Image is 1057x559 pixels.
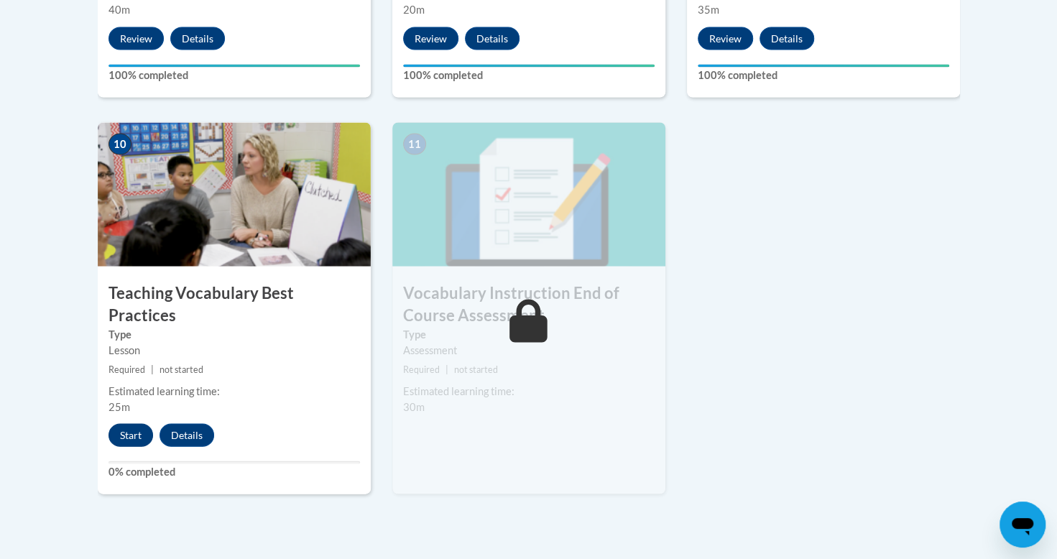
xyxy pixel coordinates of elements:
span: Required [109,364,145,374]
span: not started [160,364,203,374]
button: Review [698,27,753,50]
span: 35m [698,4,719,16]
div: Assessment [403,342,655,358]
button: Details [465,27,520,50]
label: Type [109,326,360,342]
span: not started [454,364,498,374]
label: 0% completed [109,463,360,479]
span: 30m [403,400,425,412]
span: 11 [403,133,426,154]
button: Review [109,27,164,50]
span: | [446,364,448,374]
span: | [151,364,154,374]
label: 100% completed [698,67,949,83]
button: Details [170,27,225,50]
h3: Vocabulary Instruction End of Course Assessment [392,282,665,326]
span: 20m [403,4,425,16]
img: Course Image [98,122,371,266]
label: 100% completed [403,67,655,83]
span: 10 [109,133,131,154]
button: Start [109,423,153,446]
div: Estimated learning time: [109,383,360,399]
button: Review [403,27,458,50]
div: Your progress [698,64,949,67]
label: 100% completed [109,67,360,83]
button: Details [160,423,214,446]
div: Your progress [109,64,360,67]
span: 40m [109,4,130,16]
div: Your progress [403,64,655,67]
label: Type [403,326,655,342]
span: 25m [109,400,130,412]
span: Required [403,364,440,374]
img: Course Image [392,122,665,266]
button: Details [760,27,814,50]
h3: Teaching Vocabulary Best Practices [98,282,371,326]
iframe: Button to launch messaging window [1000,502,1046,548]
div: Estimated learning time: [403,383,655,399]
div: Lesson [109,342,360,358]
